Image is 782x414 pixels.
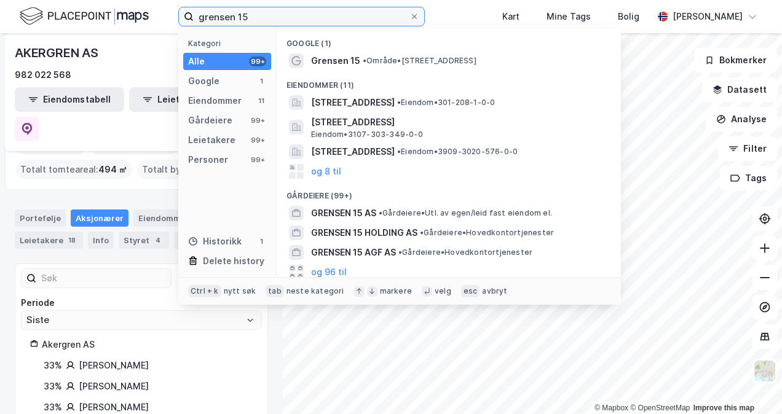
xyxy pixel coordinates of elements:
div: tab [266,285,284,297]
iframe: Chat Widget [721,355,782,414]
button: Tags [720,166,777,190]
div: Kontrollprogram for chat [721,355,782,414]
span: • [363,56,366,65]
span: Gårdeiere • Hovedkontortjenester [420,228,554,238]
button: Open [245,315,255,325]
div: 33% [44,379,62,394]
button: og 8 til [311,164,341,179]
span: • [420,228,424,237]
div: neste kategori [286,286,344,296]
div: Google [188,74,219,88]
div: velg [435,286,451,296]
div: Eiendommer [188,93,242,108]
div: Mine Tags [547,9,591,24]
div: Kart [502,9,519,24]
div: Eiendommer [133,209,209,227]
div: Personer [188,152,228,167]
div: Aksjonærer [71,209,128,227]
div: 99+ [249,57,266,66]
span: Grensen 15 [311,53,360,68]
div: Transaksjoner [174,232,258,249]
div: Gårdeiere [188,113,232,128]
span: • [379,208,382,217]
span: GRENSEN 15 AGF AS [311,245,396,260]
div: Akergren AS [42,337,253,352]
div: Portefølje [15,209,66,227]
div: Delete history [203,254,264,268]
input: Søk [36,269,171,287]
span: • [398,248,402,257]
img: logo.f888ab2527a4732fd821a326f86c7f29.svg [20,6,149,27]
span: Gårdeiere • Utl. av egen/leid fast eiendom el. [379,208,552,218]
div: 99+ [249,115,266,125]
span: • [397,98,401,107]
div: Periode [21,295,262,310]
div: Google (1) [277,29,621,51]
button: Analyse [706,107,777,131]
div: 11 [256,96,266,106]
div: Gårdeiere (99+) [277,181,621,203]
div: 982 022 568 [15,68,71,82]
div: 99+ [249,135,266,145]
button: Bokmerker [694,48,777,72]
div: nytt søk [224,286,256,296]
span: GRENSEN 15 AS [311,206,376,221]
button: Eiendomstabell [15,87,124,112]
div: [PERSON_NAME] [673,9,743,24]
div: [PERSON_NAME] [79,379,149,394]
span: [STREET_ADDRESS] [311,95,395,110]
div: Info [88,232,114,249]
div: avbryt [482,286,507,296]
button: Datasett [702,77,777,102]
div: Totalt tomteareal : [15,160,132,179]
span: GRENSEN 15 HOLDING AS [311,225,417,240]
button: Filter [718,136,777,161]
div: [PERSON_NAME] [79,358,149,373]
span: [STREET_ADDRESS] [311,115,606,130]
div: Ctrl + k [188,285,221,297]
span: 494 ㎡ [98,162,127,177]
div: Historikk [188,234,242,249]
div: AKERGREN AS [15,43,101,63]
div: Totalt byggareal : [137,160,256,179]
span: Eiendom • 3909-3020-576-0-0 [397,147,518,157]
div: Eiendommer (11) [277,71,621,93]
div: 33% [44,358,62,373]
a: Mapbox [594,404,628,412]
a: Improve this map [693,404,754,412]
div: Leietakere [188,133,235,147]
div: Bolig [618,9,639,24]
span: Eiendom • 3107-303-349-0-0 [311,130,423,139]
div: 1 [256,236,266,246]
div: Leietakere [15,232,83,249]
span: Gårdeiere • Hovedkontortjenester [398,248,532,257]
span: • [397,147,401,156]
div: 18 [66,234,78,246]
div: 1 [256,76,266,86]
input: Søk på adresse, matrikkel, gårdeiere, leietakere eller personer [194,7,409,26]
div: 4 [152,234,164,246]
div: Alle [188,54,205,69]
a: OpenStreetMap [630,404,690,412]
input: ClearOpen [22,311,261,329]
span: Område • [STREET_ADDRESS] [363,56,476,66]
div: Styret [119,232,169,249]
div: markere [380,286,412,296]
button: og 96 til [311,265,347,279]
div: Kategori [188,39,271,48]
span: [STREET_ADDRESS] [311,144,395,159]
button: Leietakertabell [129,87,239,112]
div: esc [461,285,480,297]
div: 99+ [249,155,266,165]
span: Eiendom • 301-208-1-0-0 [397,98,495,107]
